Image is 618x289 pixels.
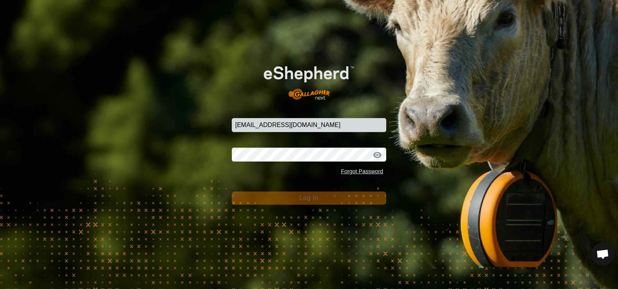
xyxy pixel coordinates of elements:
img: E-shepherd Logo [247,53,371,106]
button: Log In [232,192,386,205]
a: Forgot Password [341,168,383,174]
span: Log In [299,195,318,201]
div: Open chat [591,242,615,266]
input: Email Address [232,118,386,132]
